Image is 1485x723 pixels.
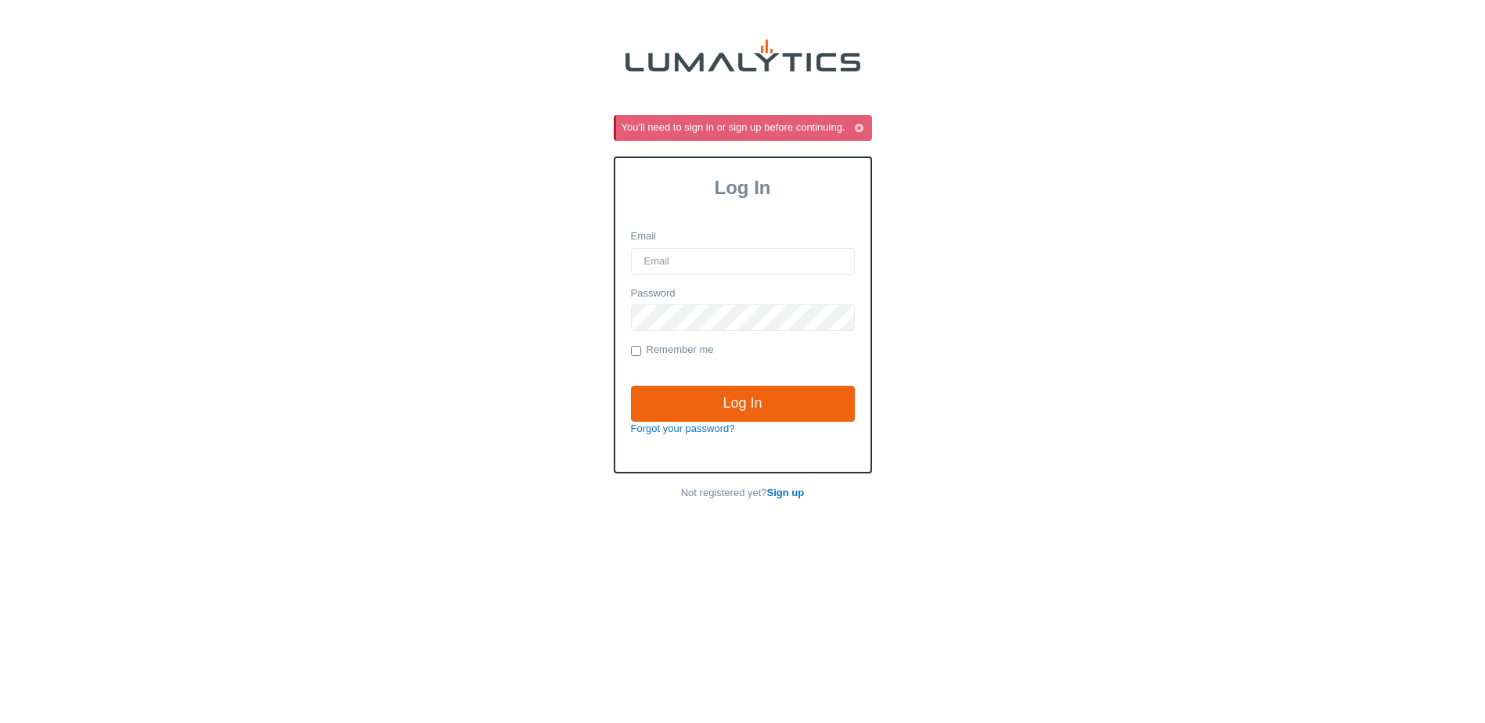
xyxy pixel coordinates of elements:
input: Log In [631,386,855,422]
a: Forgot your password? [631,423,735,434]
input: Email [631,248,855,275]
a: Sign up [767,487,805,498]
img: lumalytics-black-e9b537c871f77d9ce8d3a6940f85695cd68c596e3f819dc492052d1098752254.png [625,39,860,72]
p: Not registered yet? [614,486,872,501]
label: Remember me [631,343,714,358]
div: You'll need to sign in or sign up before continuing. [622,120,869,135]
h3: Log In [615,177,870,199]
input: Remember me [631,346,641,356]
label: Password [631,286,676,301]
label: Email [631,229,657,244]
